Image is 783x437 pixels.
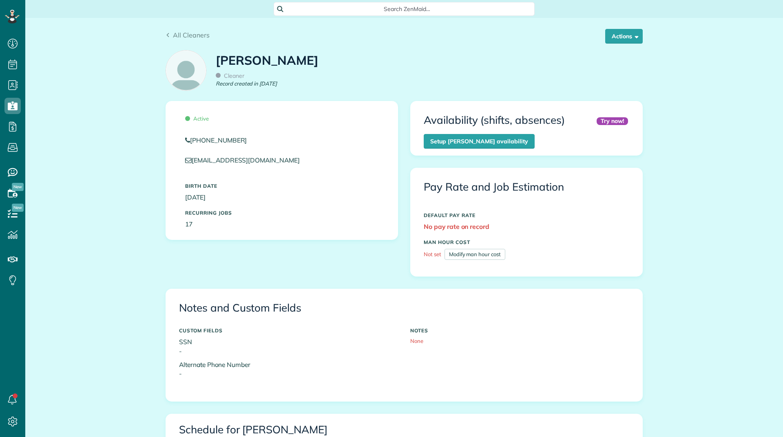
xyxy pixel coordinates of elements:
[185,156,307,164] a: [EMAIL_ADDRESS][DOMAIN_NAME]
[179,302,629,314] h3: Notes and Custom Fields
[173,31,210,39] span: All Cleaners
[597,117,628,125] div: Try now!
[424,134,535,149] a: Setup [PERSON_NAME] availability
[185,183,378,189] h5: Birth Date
[185,220,378,229] p: 17
[179,328,398,333] h5: CUSTOM FIELDS
[185,136,378,145] a: [PHONE_NUMBER]
[605,29,643,44] button: Actions
[179,337,398,356] p: SSN -
[216,80,277,88] em: Record created in [DATE]
[12,204,24,212] span: New
[179,360,398,379] p: Alternate Phone Number -
[179,424,629,436] h3: Schedule for [PERSON_NAME]
[424,222,489,231] strong: No pay rate on record
[424,239,629,245] h5: MAN HOUR COST
[166,30,210,40] a: All Cleaners
[410,338,423,344] span: None
[216,54,319,67] h1: [PERSON_NAME]
[410,328,629,333] h5: NOTES
[424,213,629,218] h5: DEFAULT PAY RATE
[185,193,378,202] p: [DATE]
[216,72,244,79] span: Cleaner
[166,51,206,90] img: employee_icon-c2f8239691d896a72cdd9dc41cfb7b06f9d69bdd837a2ad469be8ff06ab05b5f.png
[424,114,565,126] h3: Availability (shifts, absences)
[12,183,24,191] span: New
[424,181,629,193] h3: Pay Rate and Job Estimation
[185,115,209,122] span: Active
[424,251,441,257] span: Not set
[185,210,378,215] h5: Recurring Jobs
[445,249,505,260] a: Modify man hour cost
